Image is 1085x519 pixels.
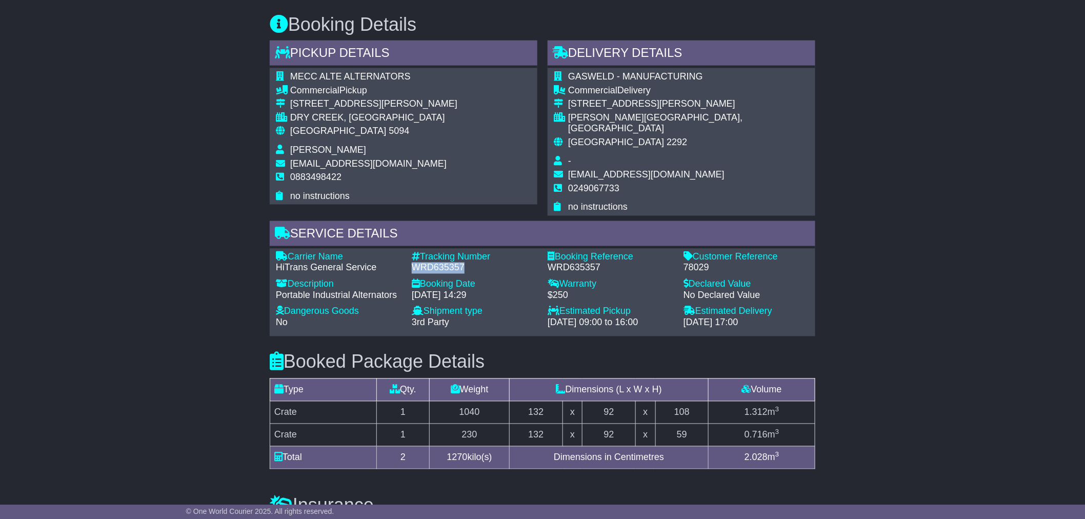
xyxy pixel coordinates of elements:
td: m [709,401,815,424]
div: Booking Date [412,279,537,290]
h3: Booked Package Details [270,352,815,372]
td: x [636,401,656,424]
td: kilo(s) [430,446,510,469]
div: [PERSON_NAME][GEOGRAPHIC_DATA], [GEOGRAPHIC_DATA] [568,112,809,134]
td: x [562,401,582,424]
td: Total [270,446,377,469]
td: Volume [709,378,815,401]
span: MECC ALTE ALTERNATORS [290,71,411,82]
div: Shipment type [412,306,537,317]
div: Delivery Details [548,41,815,68]
td: Type [270,378,377,401]
span: [PERSON_NAME] [290,145,366,155]
div: Warranty [548,279,673,290]
td: 132 [510,401,563,424]
div: Dangerous Goods [276,306,401,317]
div: [STREET_ADDRESS][PERSON_NAME] [290,98,457,110]
div: Pickup [290,85,457,96]
td: Dimensions (L x W x H) [510,378,709,401]
span: [GEOGRAPHIC_DATA] [290,126,386,136]
span: 5094 [389,126,409,136]
td: 108 [655,401,709,424]
td: x [636,424,656,446]
div: $250 [548,290,673,302]
td: Crate [270,424,377,446]
span: 0249067733 [568,183,619,193]
span: 0883498422 [290,172,341,182]
h3: Insurance [270,495,815,516]
div: WRD635357 [412,263,537,274]
sup: 3 [775,451,779,458]
div: Booking Reference [548,252,673,263]
span: 1270 [447,452,468,463]
td: 1 [376,424,430,446]
td: m [709,424,815,446]
div: WRD635357 [548,263,673,274]
div: [DATE] 17:00 [684,317,809,329]
div: Declared Value [684,279,809,290]
div: No Declared Value [684,290,809,302]
span: 2.028 [745,452,768,463]
div: [DATE] 09:00 to 16:00 [548,317,673,329]
span: No [276,317,288,328]
h3: Booking Details [270,14,815,35]
div: [DATE] 14:29 [412,290,537,302]
td: 1040 [430,401,510,424]
span: 2292 [667,137,687,147]
div: Pickup Details [270,41,537,68]
div: Portable Industrial Alternators [276,290,401,302]
td: 1 [376,401,430,424]
span: Commercial [568,85,617,95]
div: HiTrans General Service [276,263,401,274]
td: 59 [655,424,709,446]
td: Weight [430,378,510,401]
td: m [709,446,815,469]
td: 230 [430,424,510,446]
span: 3rd Party [412,317,449,328]
td: x [562,424,582,446]
div: Carrier Name [276,252,401,263]
div: Estimated Pickup [548,306,673,317]
span: 0.716 [745,430,768,440]
sup: 3 [775,428,779,436]
span: no instructions [568,202,628,212]
div: DRY CREEK, [GEOGRAPHIC_DATA] [290,112,457,124]
div: Service Details [270,221,815,249]
span: GASWELD - MANUFACTURING [568,71,703,82]
span: 1.312 [745,407,768,417]
span: [EMAIL_ADDRESS][DOMAIN_NAME] [290,158,447,169]
div: Tracking Number [412,252,537,263]
div: [STREET_ADDRESS][PERSON_NAME] [568,98,809,110]
div: Customer Reference [684,252,809,263]
div: Delivery [568,85,809,96]
td: 2 [376,446,430,469]
td: Crate [270,401,377,424]
div: Description [276,279,401,290]
span: © One World Courier 2025. All rights reserved. [186,507,334,515]
span: [GEOGRAPHIC_DATA] [568,137,664,147]
td: Qty. [376,378,430,401]
div: Estimated Delivery [684,306,809,317]
div: 78029 [684,263,809,274]
span: no instructions [290,191,350,201]
td: 132 [510,424,563,446]
span: - [568,156,571,166]
span: Commercial [290,85,339,95]
td: 92 [582,424,636,446]
td: 92 [582,401,636,424]
td: Dimensions in Centimetres [510,446,709,469]
sup: 3 [775,406,779,413]
span: [EMAIL_ADDRESS][DOMAIN_NAME] [568,169,725,179]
